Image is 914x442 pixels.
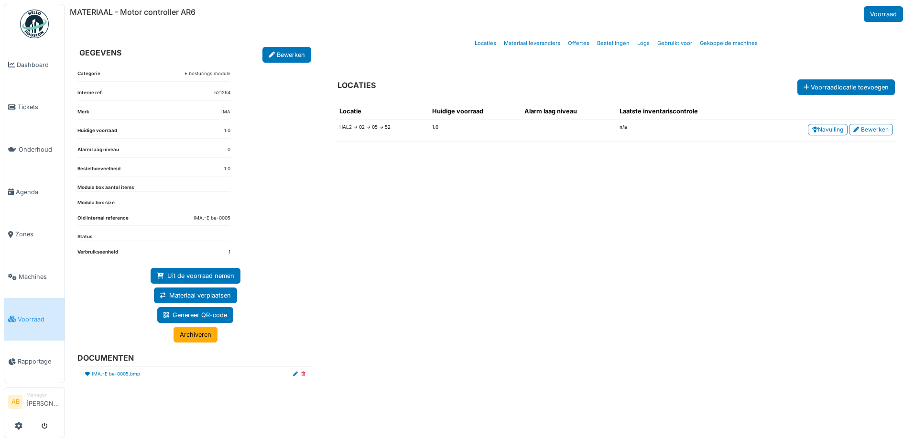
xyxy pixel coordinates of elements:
dd: 0 [228,146,230,154]
a: Uit de voorraad nemen [151,268,240,284]
img: Badge_color-CXgf-gQk.svg [20,10,49,38]
h6: DOCUMENTEN [77,354,305,363]
button: Voorraadlocatie toevoegen [797,79,895,95]
th: Locatie [336,103,428,120]
span: Agenda [16,188,61,197]
a: Voorraad [864,6,903,22]
dt: Bestelhoeveelheid [77,166,120,177]
h6: LOCATIES [337,81,376,90]
a: Rapportage [4,341,65,383]
a: Navulling [808,124,848,135]
dt: Huidige voorraad [77,127,117,138]
a: Offertes [564,32,593,55]
td: 1.0 [428,120,521,142]
li: [PERSON_NAME] [26,391,61,412]
dd: 1 [228,249,230,256]
th: Laatste inventariscontrole [616,103,751,120]
h6: MATERIAAL - Motor controller AR6 [70,8,196,17]
dd: IMA.-E be-0005 [194,215,230,222]
a: Bestellingen [593,32,633,55]
a: IMA.-E be-0005.bmp [92,371,140,378]
dd: E besturings module [185,70,230,77]
a: Tickets [4,86,65,129]
td: HAL2 -> 02 -> 05 -> 52 [336,120,428,142]
dd: 521264 [214,89,230,97]
a: Logs [633,32,653,55]
span: Machines [19,272,61,281]
dt: Interne ref. [77,89,103,100]
dt: Old internal reference [77,215,129,226]
a: Bewerken [262,47,311,63]
dt: Status [77,233,92,241]
a: Genereer QR-code [157,307,233,323]
li: AB [8,395,22,409]
dt: Modula box aantal items [77,184,134,191]
a: Dashboard [4,44,65,86]
th: Alarm laag niveau [521,103,615,120]
dd: 1.0 [224,127,230,134]
td: n/a [616,120,751,142]
a: AB Manager[PERSON_NAME] [8,391,61,414]
a: Materiaal leveranciers [500,32,564,55]
dt: Merk [77,109,89,120]
a: Archiveren [174,327,218,343]
dt: Verbruikseenheid [77,249,118,260]
span: Voorraad [18,315,61,324]
dd: 1.0 [224,166,230,173]
span: Rapportage [18,357,61,366]
a: Gebruikt voor [653,32,696,55]
a: Onderhoud [4,128,65,171]
div: Manager [26,391,61,398]
a: Gekoppelde machines [696,32,762,55]
a: Voorraad [4,298,65,341]
a: Materiaal verplaatsen [154,287,237,303]
span: Zones [15,230,61,239]
span: Onderhoud [19,145,61,154]
a: Bewerken [849,124,893,135]
th: Huidige voorraad [428,103,521,120]
dt: Alarm laag niveau [77,146,119,157]
span: Dashboard [17,60,61,69]
a: Locaties [471,32,500,55]
span: Tickets [18,102,61,111]
dd: IMA [221,109,230,116]
h6: GEGEVENS [79,48,121,57]
a: Zones [4,213,65,256]
dt: Categorie [77,70,100,81]
a: Machines [4,255,65,298]
dt: Modula box size [77,199,115,207]
a: Agenda [4,171,65,213]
